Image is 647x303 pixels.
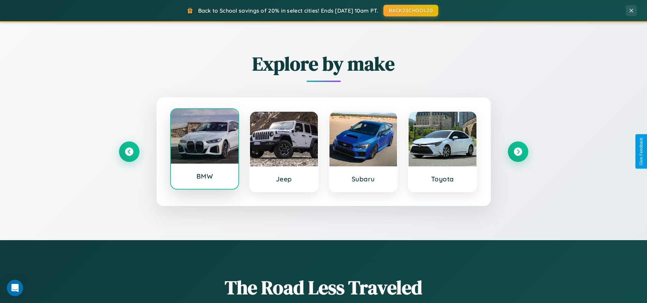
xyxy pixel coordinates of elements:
[415,175,470,183] h3: Toyota
[639,138,644,165] div: Give Feedback
[7,280,23,296] div: Open Intercom Messenger
[178,172,232,180] h3: BMW
[383,5,438,16] button: BACK2SCHOOL20
[119,51,528,77] h2: Explore by make
[198,7,378,14] span: Back to School savings of 20% in select cities! Ends [DATE] 10am PT.
[336,175,391,183] h3: Subaru
[257,175,311,183] h3: Jeep
[119,274,528,301] h1: The Road Less Traveled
